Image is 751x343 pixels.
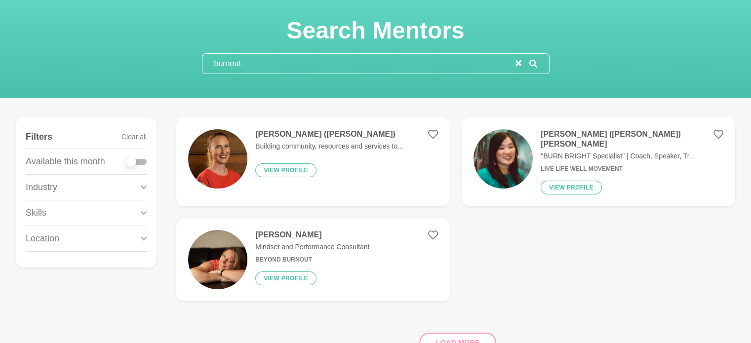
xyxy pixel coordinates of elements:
button: View profile [255,163,316,177]
p: Skills [26,206,46,220]
img: 36d93dacb150afb152a43bb84904b5f9e6204119-1500x1000.jpg [474,129,533,189]
h4: [PERSON_NAME] ([PERSON_NAME]) [PERSON_NAME] [541,129,723,149]
p: Building community, resources and services to... [255,141,403,152]
p: Mindset and Performance Consultant [255,242,369,252]
h1: Search Mentors [202,16,550,45]
p: Location [26,232,59,245]
img: 4eec38d89177ec50201c9b86d19ad92b613db66a-1000x667.jpg [188,230,247,289]
button: View profile [255,271,316,285]
img: cf414c84122d07c30fd80c1c66d19f241ac9dff3-800x800.jpg [188,129,247,189]
h6: Live Life Well Movement [541,165,723,173]
p: Industry [26,181,57,194]
h6: Beyond Burnout [255,256,369,264]
button: Clear all [121,125,147,149]
h4: [PERSON_NAME] ([PERSON_NAME]) [255,129,403,139]
a: [PERSON_NAME] ([PERSON_NAME])Building community, resources and services to...View profile [176,117,450,206]
p: "BURN BRIGHT Specialist" | Coach, Speaker, Tr... [541,151,723,161]
h4: [PERSON_NAME] [255,230,369,240]
button: View profile [541,181,602,194]
a: [PERSON_NAME] ([PERSON_NAME]) [PERSON_NAME]"BURN BRIGHT Specialist" | Coach, Speaker, Tr...Live L... [462,117,735,206]
a: [PERSON_NAME]Mindset and Performance ConsultantBeyond BurnoutView profile [176,218,450,301]
input: Search mentors [202,54,515,74]
p: Available this month [26,155,105,168]
h4: Filters [26,131,52,143]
